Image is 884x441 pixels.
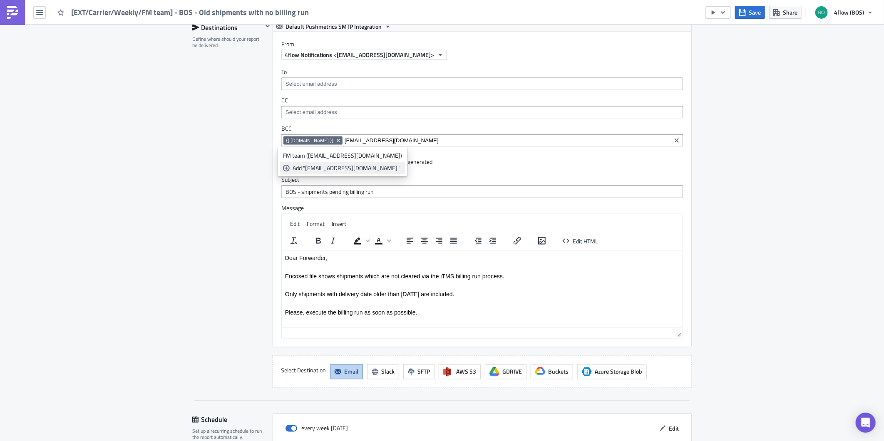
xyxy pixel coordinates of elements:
[381,367,395,376] span: Slack
[372,235,392,247] div: Text color
[286,137,333,144] span: {{ [DOMAIN_NAME] }}
[403,235,417,247] button: Align left
[3,22,397,28] p: Encosed file shows shipments which are not cleared via the iTMS billing run process.
[281,97,683,104] label: CC
[290,219,300,228] span: Edit
[548,367,569,376] span: Buckets
[447,235,461,247] button: Justify
[834,8,864,17] span: 4flow (BOS)
[531,364,573,379] button: Buckets
[281,125,683,132] label: BCC
[577,364,647,379] button: Azure Storage BlobAzure Storage Blob
[281,204,683,212] label: Message
[332,219,346,228] span: Insert
[471,235,485,247] button: Decrease indent
[273,22,394,32] button: Default Pushmetrics SMTP Integration
[192,428,267,441] div: Set up a recurring schedule to run the report automatically.
[655,422,683,435] button: Edit
[344,367,358,376] span: Email
[311,235,325,247] button: Bold
[6,6,19,19] img: PushMetrics
[326,235,340,247] button: Italic
[192,414,273,426] div: Schedule
[263,21,273,31] button: Hide content
[307,219,325,228] span: Format
[192,36,263,49] div: Define where should your report be delivered.
[71,7,310,17] span: [EXT/Carrier/Weekly/FM team] - BOS - Old shipments with no billing run
[282,251,683,328] iframe: Rich Text Area
[3,40,397,47] p: Only shipments with delivery date older than [DATE] are included.
[595,367,642,376] span: Azure Storage Blob
[283,108,680,116] input: Select em ail add ress
[285,50,434,59] span: 4flow Notifications <[EMAIL_ADDRESS][DOMAIN_NAME]>
[669,424,679,433] span: Edit
[286,22,382,32] span: Default Pushmetrics SMTP Integration
[672,136,682,146] button: Clear selected items
[485,364,526,379] button: GDRIVE
[559,235,601,247] button: Edit HTML
[814,5,829,20] img: Avatar
[674,328,683,338] div: Resize
[286,422,348,435] div: every week [DATE]
[293,164,402,172] div: Add "[EMAIL_ADDRESS][DOMAIN_NAME]"
[417,235,432,247] button: Align center
[281,176,683,183] label: Subject
[856,413,876,433] div: Open Intercom Messenger
[456,367,476,376] span: AWS S3
[283,80,680,88] input: Select em ail add ress
[783,8,797,17] span: Share
[281,50,447,60] button: 4flow Notifications <[EMAIL_ADDRESS][DOMAIN_NAME]>
[439,364,481,379] button: AWS S3
[281,68,683,76] label: To
[769,6,802,19] button: Share
[3,3,397,10] p: Dear Forwarder,
[582,367,592,377] span: Azure Storage Blob
[335,136,343,145] button: Remove Tag
[486,235,500,247] button: Increase indent
[735,6,765,19] button: Save
[749,8,761,17] span: Save
[510,235,524,247] button: Insert/edit link
[432,235,446,247] button: Align right
[330,364,363,379] button: Email
[283,151,402,160] div: FM team ([EMAIL_ADDRESS][DOMAIN_NAME])
[287,235,301,247] button: Clear formatting
[502,367,522,376] span: GDRIVE
[403,364,435,379] button: SFTP
[192,21,263,34] div: Destinations
[278,147,407,176] ul: selectable options
[535,235,549,247] button: Insert/edit image
[573,236,598,245] span: Edit HTML
[367,364,399,379] button: Slack
[417,367,430,376] span: SFTP
[350,235,371,247] div: Background color
[281,40,691,48] label: From
[3,3,397,111] body: Rich Text Area. Press ALT-0 for help.
[810,3,878,22] button: 4flow (BOS)
[281,364,326,377] label: Select Destination
[3,58,397,65] p: Please, execute the billing run as soon as possible.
